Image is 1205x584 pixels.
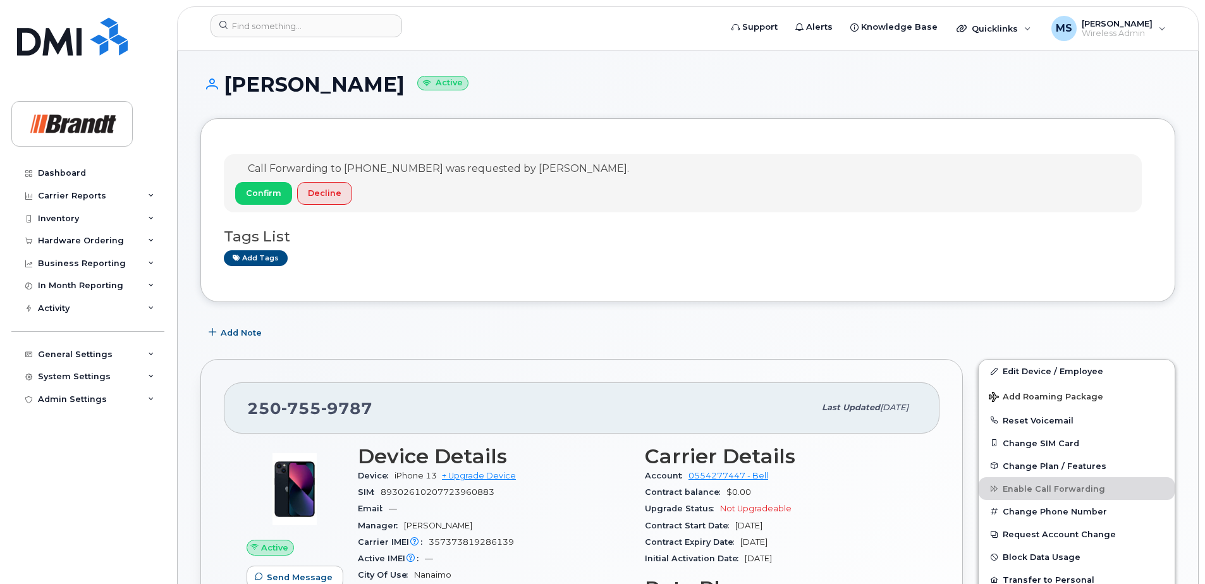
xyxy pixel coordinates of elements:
button: Reset Voicemail [979,409,1175,432]
span: Contract Start Date [645,521,735,530]
span: Nanaimo [414,570,451,580]
span: Initial Activation Date [645,554,745,563]
small: Active [417,76,468,90]
h3: Tags List [224,229,1152,245]
img: image20231002-3703462-1ig824h.jpeg [257,451,333,527]
span: Add Roaming Package [989,392,1103,404]
span: Call Forwarding to [PHONE_NUMBER] was requested by [PERSON_NAME]. [248,162,629,174]
button: Confirm [235,182,292,205]
span: [DATE] [740,537,768,547]
h3: Carrier Details [645,445,917,468]
span: Manager [358,521,404,530]
button: Add Roaming Package [979,383,1175,409]
button: Block Data Usage [979,545,1175,568]
span: Carrier IMEI [358,537,429,547]
a: 0554277447 - Bell [688,471,768,480]
button: Change SIM Card [979,432,1175,454]
span: Contract balance [645,487,726,497]
span: Decline [308,187,341,199]
button: Enable Call Forwarding [979,477,1175,500]
span: Confirm [246,187,281,199]
span: [DATE] [735,521,762,530]
span: 755 [281,399,321,418]
span: [DATE] [880,403,908,412]
span: [PERSON_NAME] [404,521,472,530]
span: — [425,554,433,563]
h3: Device Details [358,445,630,468]
span: 9787 [321,399,372,418]
span: SIM [358,487,381,497]
span: Device [358,471,395,480]
a: + Upgrade Device [442,471,516,480]
button: Request Account Change [979,523,1175,545]
a: Add tags [224,250,288,266]
span: Add Note [221,327,262,339]
span: iPhone 13 [395,471,437,480]
span: 89302610207723960883 [381,487,494,497]
span: Upgrade Status [645,504,720,513]
button: Change Plan / Features [979,454,1175,477]
span: City Of Use [358,570,414,580]
span: Change Plan / Features [1003,461,1106,470]
span: Last updated [822,403,880,412]
button: Add Note [200,321,272,344]
span: Contract Expiry Date [645,537,740,547]
span: $0.00 [726,487,751,497]
span: Email [358,504,389,513]
span: 357373819286139 [429,537,514,547]
span: [DATE] [745,554,772,563]
span: Enable Call Forwarding [1003,484,1105,494]
span: — [389,504,397,513]
span: Not Upgradeable [720,504,792,513]
span: 250 [247,399,372,418]
span: Active [261,542,288,554]
button: Change Phone Number [979,500,1175,523]
a: Edit Device / Employee [979,360,1175,382]
button: Decline [297,182,352,205]
span: Active IMEI [358,554,425,563]
span: Send Message [267,571,333,583]
h1: [PERSON_NAME] [200,73,1175,95]
span: Account [645,471,688,480]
